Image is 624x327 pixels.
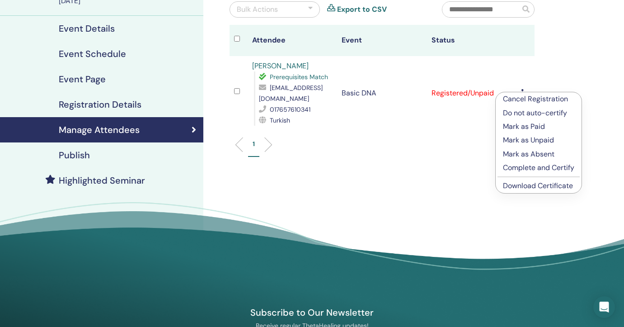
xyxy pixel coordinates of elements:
h4: Event Schedule [59,48,126,59]
p: Do not auto-certify [503,108,574,118]
th: Attendee [248,25,337,56]
h4: Subscribe to Our Newsletter [208,307,417,318]
h4: Manage Attendees [59,124,140,135]
a: Download Certificate [503,181,573,190]
a: Export to CSV [337,4,387,15]
h4: Registration Details [59,99,141,110]
a: [PERSON_NAME] [252,61,309,71]
p: Mark as Paid [503,121,574,132]
span: Prerequisites Match [270,73,328,81]
p: 1 [253,139,255,149]
h4: Event Page [59,74,106,85]
p: Mark as Unpaid [503,135,574,146]
p: Complete and Certify [503,162,574,173]
td: Basic DNA [337,56,427,130]
th: Event [337,25,427,56]
p: Mark as Absent [503,149,574,160]
th: Status [427,25,516,56]
span: 017657610341 [270,105,310,114]
h4: Event Details [59,23,115,34]
span: [EMAIL_ADDRESS][DOMAIN_NAME] [259,84,323,103]
p: Cancel Registration [503,94,574,104]
span: Turkish [270,116,290,124]
h4: Highlighted Seminar [59,175,145,186]
div: Bulk Actions [237,4,278,15]
div: Open Intercom Messenger [593,296,615,318]
h4: Publish [59,150,90,161]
